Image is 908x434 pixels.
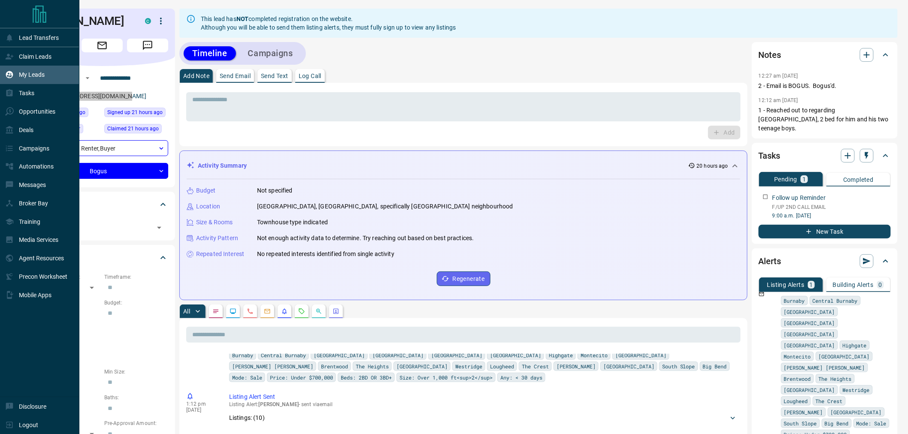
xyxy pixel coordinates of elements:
span: [PERSON_NAME] [PERSON_NAME] [232,362,313,371]
span: [GEOGRAPHIC_DATA] [784,341,835,350]
span: Message [127,39,168,52]
p: Size & Rooms [196,218,233,227]
span: The Crest [522,362,549,371]
span: Signed up 21 hours ago [107,108,163,117]
p: Pending [774,176,797,182]
svg: Opportunities [315,308,322,315]
p: F/UP 2ND CALL EMAIL [772,203,891,211]
div: Mon Sep 15 2025 [104,124,168,136]
span: The Heights [819,374,852,383]
span: [PERSON_NAME] [PERSON_NAME] [784,363,865,372]
span: Highgate [843,341,867,350]
span: Mode: Sale [857,419,887,428]
p: 1 - Reached out to regarding [GEOGRAPHIC_DATA], 2 bed for him and his two teenage boys. [759,106,891,133]
span: Montecito [581,351,608,359]
span: Email [82,39,123,52]
p: Completed [843,177,874,183]
p: [GEOGRAPHIC_DATA], [GEOGRAPHIC_DATA], specifically [GEOGRAPHIC_DATA] neighbourhood [257,202,513,211]
p: 2 - Email is BOGUS. Bogus'd. [759,81,891,90]
span: Central Burnaby [261,351,306,359]
button: Open [82,73,93,83]
span: [GEOGRAPHIC_DATA] [615,351,666,359]
h2: Notes [759,48,781,62]
span: Big Bend [825,419,849,428]
div: Bogus [36,163,168,179]
p: Motivation: [36,342,168,350]
p: 12:12 am [DATE] [759,97,798,103]
div: Notes [759,45,891,65]
div: Tasks [759,145,891,166]
p: All [183,308,190,314]
span: Big Bend [703,362,727,371]
span: Burnaby [232,351,253,359]
p: Pre-Approval Amount: [104,419,168,427]
strong: NOT [236,15,248,22]
div: Renter , Buyer [36,140,168,156]
p: Location [196,202,220,211]
span: Brentwood [784,374,811,383]
div: This lead has completed registration on the website. Although you will be able to send them listi... [201,11,456,35]
p: Listing Alert : - sent via email [229,401,737,407]
svg: Emails [264,308,271,315]
p: [DATE] [186,407,216,413]
svg: Agent Actions [333,308,339,315]
p: 1 [802,176,806,182]
span: Westridge [455,362,482,371]
p: Add Note [183,73,209,79]
span: [PERSON_NAME] [557,362,596,371]
span: [GEOGRAPHIC_DATA] [490,351,541,359]
p: Listing Alert Sent [229,392,737,401]
p: Budget: [104,299,168,307]
div: Alerts [759,251,891,271]
span: Any: < 30 days [500,373,542,382]
span: Lougheed [784,397,808,405]
span: Montecito [784,352,811,361]
span: Claimed 21 hours ago [107,124,159,133]
span: Lougheed [490,362,514,371]
p: Listings: ( 10 ) [229,413,265,422]
span: Burnaby [784,296,805,305]
span: [GEOGRAPHIC_DATA] [314,351,365,359]
span: South Slope [662,362,695,371]
div: Mon Sep 15 2025 [104,108,168,120]
span: South Slope [784,419,817,428]
h1: [PERSON_NAME] [36,14,132,28]
svg: Requests [298,308,305,315]
div: condos.ca [145,18,151,24]
p: Townhouse type indicated [257,218,328,227]
p: 1:12 pm [186,401,216,407]
p: No repeated interests identified from single activity [257,250,394,259]
svg: Notes [212,308,219,315]
span: Westridge [843,386,870,394]
span: Brentwood [321,362,348,371]
p: 1 [810,282,813,288]
button: Timeline [184,46,236,60]
span: [GEOGRAPHIC_DATA] [372,351,424,359]
p: Budget [196,186,216,195]
p: Activity Summary [198,161,247,170]
span: Mode: Sale [232,373,262,382]
p: Follow up Reminder [772,193,826,202]
p: Log Call [299,73,321,79]
p: Not specified [257,186,293,195]
span: Central Burnaby [813,296,858,305]
span: [GEOGRAPHIC_DATA] [396,362,448,371]
p: Min Size: [104,368,168,376]
div: Listings: (10) [229,410,737,426]
button: New Task [759,225,891,238]
span: [GEOGRAPHIC_DATA] [831,408,882,416]
p: 12:27 am [DATE] [759,73,798,79]
span: [GEOGRAPHIC_DATA] [431,351,482,359]
button: Regenerate [437,271,490,286]
span: [GEOGRAPHIC_DATA] [784,330,835,338]
span: [GEOGRAPHIC_DATA] [784,319,835,327]
button: Open [153,222,165,234]
svg: Listing Alerts [281,308,288,315]
span: [GEOGRAPHIC_DATA] [819,352,870,361]
div: Activity Summary20 hours ago [187,158,740,174]
p: Baths: [104,394,168,401]
span: [GEOGRAPHIC_DATA] [784,307,835,316]
p: Building Alerts [833,282,874,288]
span: The Crest [816,397,843,405]
p: Repeated Interest [196,250,244,259]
